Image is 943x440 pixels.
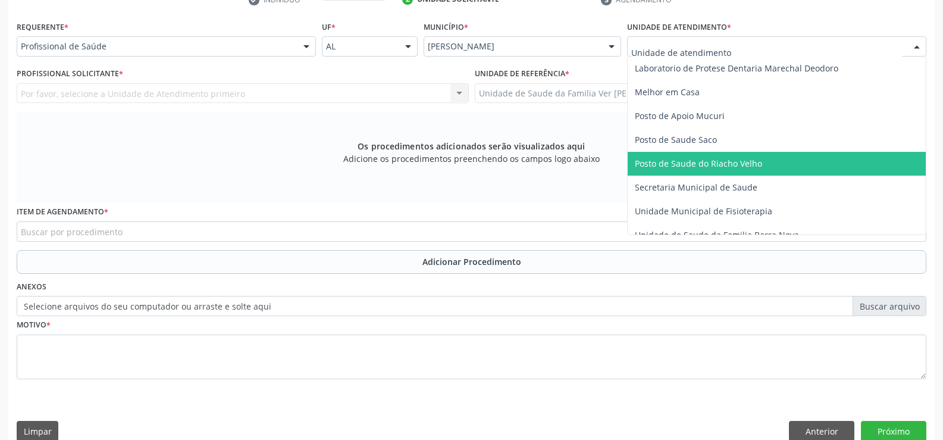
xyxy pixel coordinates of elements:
[17,316,51,335] label: Motivo
[635,182,757,193] span: Secretaria Municipal de Saude
[635,110,725,121] span: Posto de Apoio Mucuri
[358,140,585,152] span: Os procedimentos adicionados serão visualizados aqui
[343,152,600,165] span: Adicione os procedimentos preenchendo os campos logo abaixo
[635,158,762,169] span: Posto de Saude do Riacho Velho
[21,226,123,238] span: Buscar por procedimento
[424,18,468,36] label: Município
[631,40,902,64] input: Unidade de atendimento
[322,18,336,36] label: UF
[422,255,521,268] span: Adicionar Procedimento
[17,65,123,83] label: Profissional Solicitante
[635,229,799,241] span: Unidade de Saude da Familia Barra Nova
[17,18,68,36] label: Requerente
[17,250,926,274] button: Adicionar Procedimento
[635,205,772,217] span: Unidade Municipal de Fisioterapia
[21,40,292,52] span: Profissional de Saúde
[17,203,108,221] label: Item de agendamento
[635,134,717,145] span: Posto de Saude Saco
[635,86,700,98] span: Melhor em Casa
[17,278,46,297] label: Anexos
[475,65,569,83] label: Unidade de referência
[627,18,731,36] label: Unidade de atendimento
[326,40,393,52] span: AL
[635,63,838,74] span: Laboratorio de Protese Dentaria Marechal Deodoro
[428,40,597,52] span: [PERSON_NAME]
